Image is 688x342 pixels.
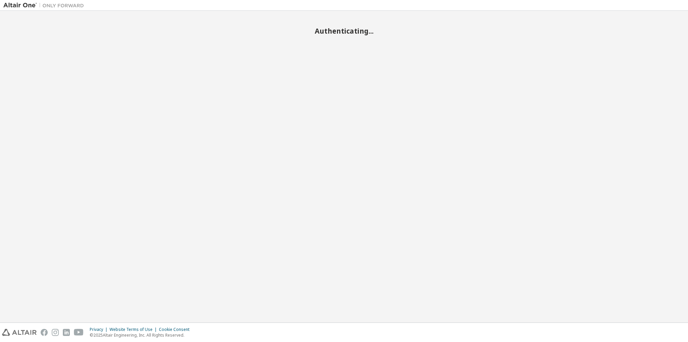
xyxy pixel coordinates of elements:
img: facebook.svg [41,329,48,336]
img: linkedin.svg [63,329,70,336]
h2: Authenticating... [3,27,685,35]
img: instagram.svg [52,329,59,336]
div: Website Terms of Use [110,327,159,332]
img: altair_logo.svg [2,329,37,336]
img: Altair One [3,2,87,9]
p: © 2025 Altair Engineering, Inc. All Rights Reserved. [90,332,193,338]
img: youtube.svg [74,329,84,336]
div: Privacy [90,327,110,332]
div: Cookie Consent [159,327,193,332]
